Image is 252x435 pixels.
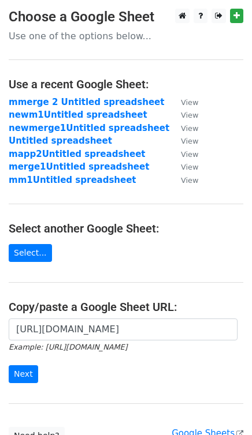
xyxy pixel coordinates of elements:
[9,222,243,235] h4: Select another Google Sheet:
[181,124,198,133] small: View
[9,149,146,159] a: mapp2Untitled spreadsheet
[9,318,238,340] input: Paste your Google Sheet URL here
[169,162,198,172] a: View
[169,97,198,107] a: View
[181,137,198,145] small: View
[181,176,198,185] small: View
[181,163,198,171] small: View
[9,30,243,42] p: Use one of the options below...
[181,111,198,119] small: View
[9,162,149,172] a: merge1Untitled spreadsheet
[9,110,147,120] a: newm1Untitled spreadsheet
[169,149,198,159] a: View
[181,150,198,159] small: View
[9,365,38,383] input: Next
[9,300,243,314] h4: Copy/paste a Google Sheet URL:
[9,244,52,262] a: Select...
[9,77,243,91] h4: Use a recent Google Sheet:
[9,136,112,146] a: Untitled spreadsheet
[169,110,198,120] a: View
[9,9,243,25] h3: Choose a Google Sheet
[9,97,164,107] a: mmerge 2 Untitled spreadsheet
[9,123,169,133] a: newmerge1Untitled spreadsheet
[9,343,127,351] small: Example: [URL][DOMAIN_NAME]
[169,123,198,133] a: View
[9,175,136,185] a: mm1Untitled spreadsheet
[169,175,198,185] a: View
[169,136,198,146] a: View
[181,98,198,107] small: View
